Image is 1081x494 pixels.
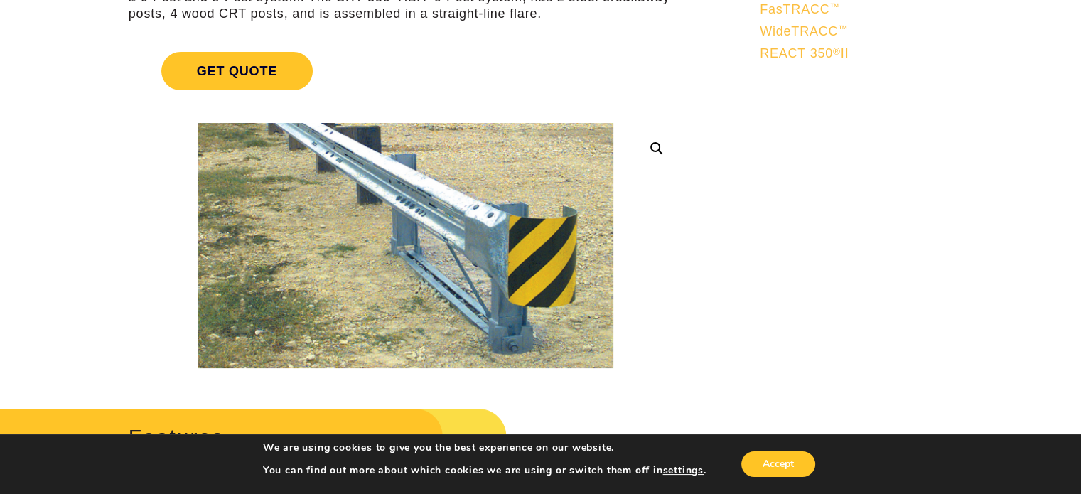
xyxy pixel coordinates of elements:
[741,451,815,477] button: Accept
[760,46,849,60] span: REACT 350 II
[129,35,682,107] a: Get Quote
[833,46,841,57] sup: ®
[838,23,848,34] sup: ™
[760,24,849,38] span: WideTRACC
[760,23,980,40] a: WideTRACC™
[263,441,706,454] p: We are using cookies to give you the best experience on our website.
[263,464,706,477] p: You can find out more about which cookies we are using or switch them off in .
[161,52,313,90] span: Get Quote
[760,1,980,18] a: FasTRACC™
[760,2,840,16] span: FasTRACC
[829,1,839,12] sup: ™
[760,45,980,62] a: REACT 350®II
[662,464,703,477] button: settings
